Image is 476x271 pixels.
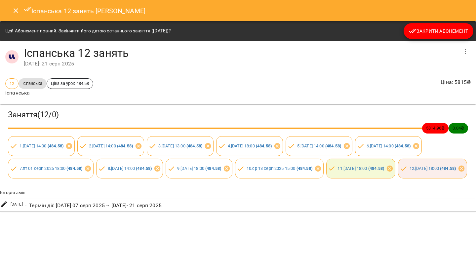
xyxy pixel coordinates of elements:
span: 0.04 ₴ [449,125,468,131]
b: ( 484.58 ) [186,143,202,148]
img: 1255ca683a57242d3abe33992970777d.jpg [5,50,19,63]
b: ( 484.58 ) [368,166,384,171]
a: 12.[DATE] 18:00 (484.58) [410,166,456,171]
span: 5814.96 ₴ [422,125,449,131]
div: 1.[DATE] 14:00 (484.58) [8,136,75,156]
b: ( 484.58 ) [48,143,63,148]
div: [DATE] - 21 серп 2025 [24,60,457,68]
div: 10.ср 13 серп 2025 15:00 (484.58) [235,159,323,178]
h4: Іспанська 12 занять [24,46,457,60]
b: ( 484.58 ) [66,166,82,171]
a: 8.[DATE] 14:00 (484.58) [108,166,152,171]
b: ( 484.58 ) [117,143,133,148]
a: 11.[DATE] 18:00 (484.58) [337,166,384,171]
b: ( 484.58 ) [136,166,152,171]
h6: Іспанська 12 занять [PERSON_NAME] [24,5,145,16]
div: 9.[DATE] 18:00 (484.58) [166,159,232,178]
div: 4.[DATE] 18:00 (484.58) [216,136,283,156]
b: ( 484.58 ) [205,166,221,171]
a: 6.[DATE] 14:00 (484.58) [367,143,411,148]
a: 7.пт 01 серп 2025 18:00 (484.58) [20,166,83,171]
button: Закрити Абонемент [404,23,473,39]
div: 8.[DATE] 14:00 (484.58) [96,159,163,178]
div: Цей Абонемент повний. Закінчити його датою останнього заняття ([DATE])? [5,25,171,37]
a: 5.[DATE] 14:00 (484.58) [297,143,341,148]
a: 2.[DATE] 14:00 (484.58) [89,143,133,148]
span: [DATE] [11,201,23,208]
a: 4.[DATE] 18:00 (484.58) [228,143,272,148]
div: Термін дії : [DATE] 07 серп 2025 → [DATE] - 21 серп 2025 [28,200,163,211]
span: 12 [6,80,18,87]
a: 9.[DATE] 18:00 (484.58) [177,166,221,171]
a: 1.[DATE] 14:00 (484.58) [20,143,63,148]
div: 11.[DATE] 18:00 (484.58) [326,159,395,178]
b: ( 484.58 ) [440,166,456,171]
b: ( 484.58 ) [297,166,312,171]
span: . [25,201,26,208]
div: 6.[DATE] 14:00 (484.58) [355,136,422,156]
b: ( 484.58 ) [256,143,272,148]
a: 3.[DATE] 13:00 (484.58) [158,143,202,148]
div: 5.[DATE] 14:00 (484.58) [286,136,352,156]
div: 3.[DATE] 13:00 (484.58) [147,136,214,156]
div: 7.пт 01 серп 2025 18:00 (484.58) [8,159,94,178]
p: Ціна : 5815 ₴ [441,78,471,86]
span: Закрити Абонемент [409,27,468,35]
span: Ціна за урок 484.58 [47,80,93,87]
p: іспанська [5,89,93,97]
button: Close [8,3,24,19]
div: 12.[DATE] 18:00 (484.58) [398,159,467,178]
div: 2.[DATE] 14:00 (484.58) [77,136,144,156]
b: ( 484.58 ) [325,143,341,148]
a: 10.ср 13 серп 2025 15:00 (484.58) [247,166,312,171]
b: ( 484.58 ) [395,143,411,148]
span: Іспанська [19,80,46,87]
h3: Заняття ( 12 / 0 ) [8,110,468,120]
